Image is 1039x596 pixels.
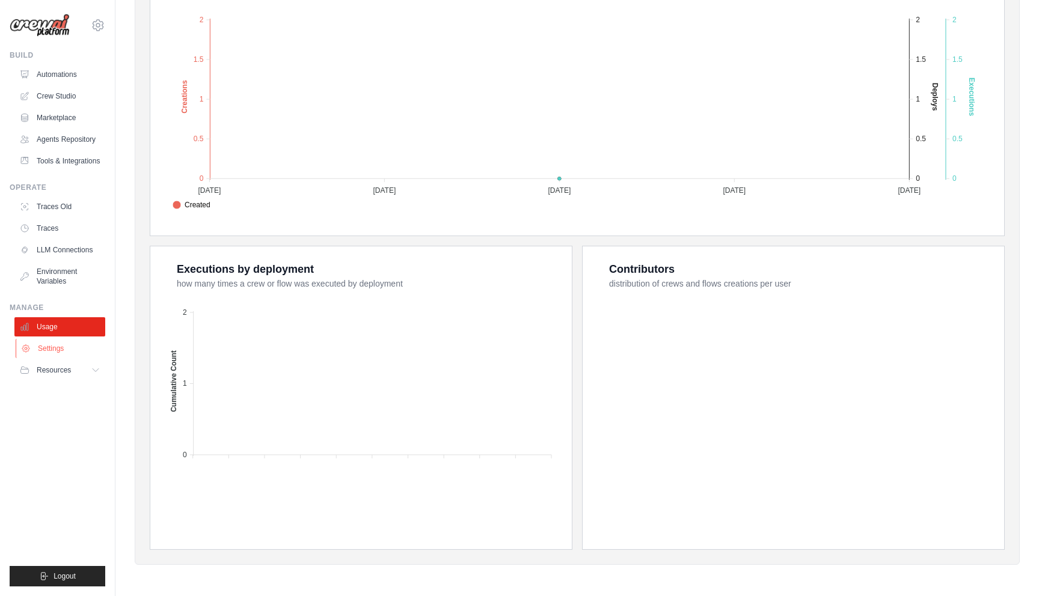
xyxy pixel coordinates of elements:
[373,186,396,195] tspan: [DATE]
[10,14,70,37] img: Logo
[898,186,921,195] tspan: [DATE]
[173,199,210,210] span: Created
[10,50,105,60] div: Build
[200,174,204,183] tspan: 0
[177,278,557,290] dt: how many times a crew or flow was executed by deployment
[10,183,105,192] div: Operate
[183,308,187,317] tspan: 2
[14,130,105,149] a: Agents Repository
[952,95,957,103] tspan: 1
[14,108,105,127] a: Marketplace
[723,186,746,195] tspan: [DATE]
[194,55,204,64] tspan: 1.5
[609,278,990,290] dt: distribution of crews and flows creations per user
[14,262,105,291] a: Environment Variables
[14,151,105,171] a: Tools & Integrations
[14,219,105,238] a: Traces
[916,95,920,103] tspan: 1
[200,95,204,103] tspan: 1
[14,360,105,380] button: Resources
[548,186,571,195] tspan: [DATE]
[931,83,939,111] text: Deploys
[952,174,957,183] tspan: 0
[609,261,675,278] div: Contributors
[16,339,106,358] a: Settings
[952,135,963,143] tspan: 0.5
[194,135,204,143] tspan: 0.5
[183,451,187,459] tspan: 0
[916,174,920,183] tspan: 0
[916,16,920,24] tspan: 2
[916,135,926,143] tspan: 0.5
[200,16,204,24] tspan: 2
[14,197,105,216] a: Traces Old
[183,379,187,388] tspan: 1
[952,16,957,24] tspan: 2
[14,87,105,106] a: Crew Studio
[10,566,105,586] button: Logout
[14,240,105,260] a: LLM Connections
[952,55,963,64] tspan: 1.5
[54,571,76,581] span: Logout
[177,261,314,278] div: Executions by deployment
[14,65,105,84] a: Automations
[14,317,105,336] a: Usage
[170,350,178,412] text: Cumulative Count
[967,78,976,116] text: Executions
[37,365,71,375] span: Resources
[10,303,105,312] div: Manage
[916,55,926,64] tspan: 1.5
[198,186,221,195] tspan: [DATE]
[180,80,189,114] text: Creations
